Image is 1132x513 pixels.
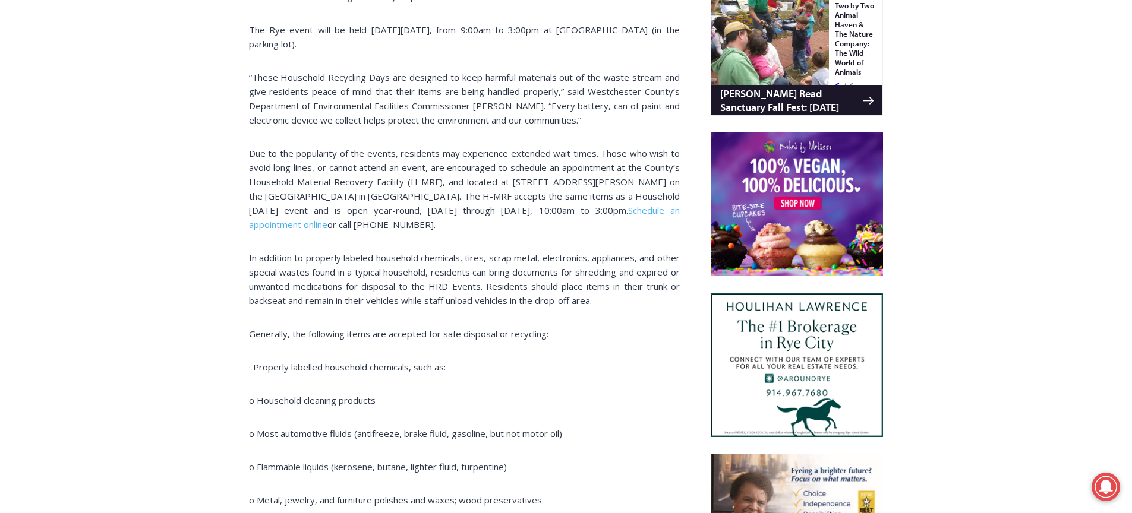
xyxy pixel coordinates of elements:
p: In addition to properly labeled household chemicals, tires, scrap metal, electronics, appliances,... [249,251,680,308]
img: Houlihan Lawrence The #1 Brokerage in Rye City [711,293,883,437]
p: o Most automotive fluids (antifreeze, brake fluid, gasoline, but not motor oil) [249,426,680,441]
h4: [PERSON_NAME] Read Sanctuary Fall Fest: [DATE] [10,119,152,147]
div: "At the 10am stand-up meeting, each intern gets a chance to take [PERSON_NAME] and the other inte... [300,1,562,115]
span: Intern @ [DOMAIN_NAME] [311,118,551,145]
a: Intern @ [DOMAIN_NAME] [286,115,576,148]
div: / [133,112,135,124]
p: “These Household Recycling Days are designed to keep harmful materials out of the waste stream an... [249,70,680,127]
p: o Household cleaning products [249,393,680,407]
div: 6 [138,112,144,124]
div: 6 [124,112,130,124]
a: [PERSON_NAME] Read Sanctuary Fall Fest: [DATE] [1,118,172,148]
p: The Rye event will be held [DATE][DATE], from 9:00am to 3:00pm at [GEOGRAPHIC_DATA] (in the parki... [249,23,680,51]
p: · Properly labelled household chemicals, such as: [249,360,680,374]
p: o Metal, jewelry, and furniture polishes and waxes; wood preservatives [249,493,680,507]
p: o Flammable liquids (kerosene, butane, lighter fluid, turpentine) [249,460,680,474]
p: Due to the popularity of the events, residents may experience extended wait times. Those who wish... [249,146,680,232]
div: Two by Two Animal Haven & The Nature Company: The Wild World of Animals [124,33,166,109]
img: Baked by Melissa [711,132,883,276]
p: Generally, the following items are accepted for safe disposal or recycling: [249,327,680,341]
